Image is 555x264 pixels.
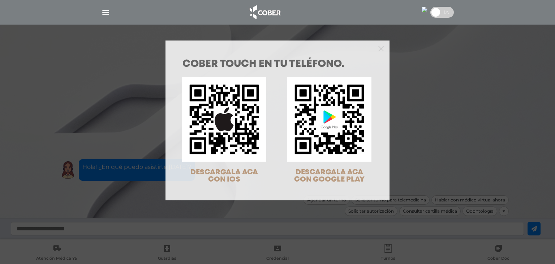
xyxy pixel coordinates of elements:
[294,169,365,183] span: DESCARGALA ACA CON GOOGLE PLAY
[190,169,258,183] span: DESCARGALA ACA CON IOS
[182,59,373,69] h1: COBER TOUCH en tu teléfono.
[287,77,371,161] img: qr-code
[182,77,266,161] img: qr-code
[378,45,384,51] button: Close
